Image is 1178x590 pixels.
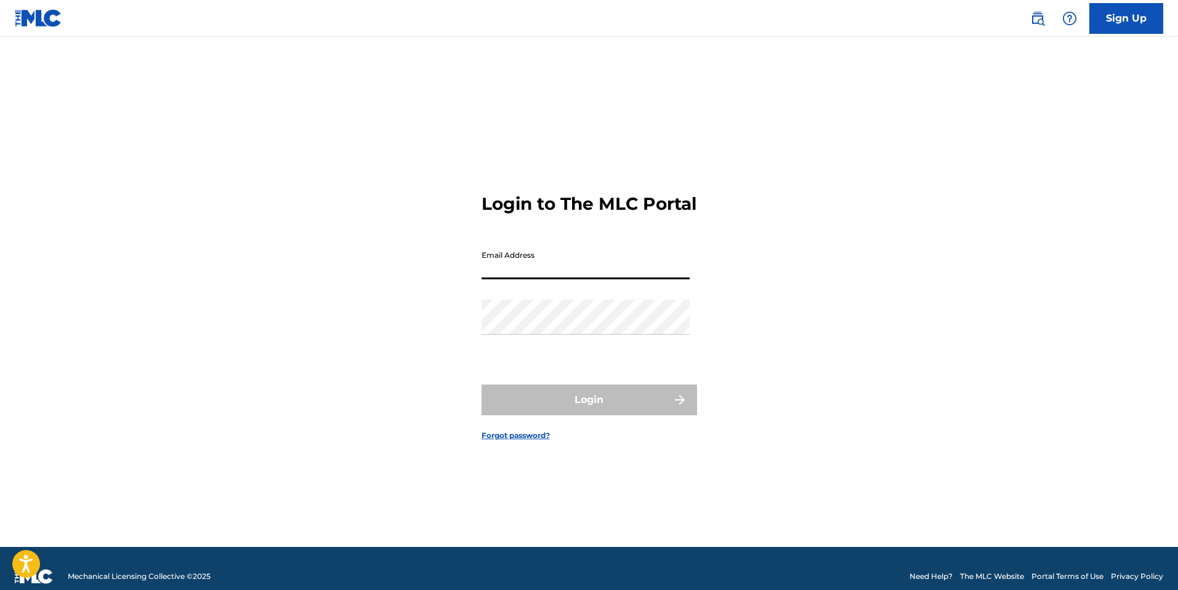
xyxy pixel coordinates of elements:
[910,571,953,582] a: Need Help?
[15,9,62,27] img: MLC Logo
[15,569,53,584] img: logo
[482,193,696,215] h3: Login to The MLC Portal
[1111,571,1163,582] a: Privacy Policy
[1025,6,1050,31] a: Public Search
[1089,3,1163,34] a: Sign Up
[482,430,550,441] a: Forgot password?
[1057,6,1082,31] div: Help
[1062,11,1077,26] img: help
[960,571,1024,582] a: The MLC Website
[1031,571,1103,582] a: Portal Terms of Use
[1030,11,1045,26] img: search
[68,571,211,582] span: Mechanical Licensing Collective © 2025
